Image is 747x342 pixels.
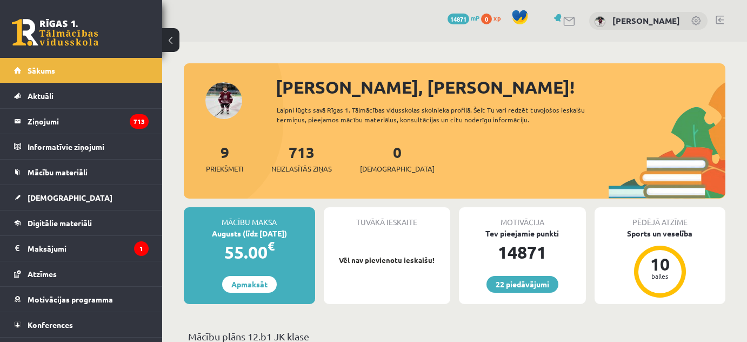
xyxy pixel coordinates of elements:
[481,14,492,24] span: 0
[329,255,445,266] p: Vēl nav pievienotu ieskaišu!
[276,74,725,100] div: [PERSON_NAME], [PERSON_NAME]!
[14,312,149,337] a: Konferences
[271,142,332,174] a: 713Neizlasītās ziņas
[595,228,726,299] a: Sports un veselība 10 balles
[471,14,479,22] span: mP
[271,163,332,174] span: Neizlasītās ziņas
[28,109,149,134] legend: Ziņojumi
[222,276,277,293] a: Apmaksāt
[481,14,506,22] a: 0 xp
[459,239,586,265] div: 14871
[459,207,586,228] div: Motivācija
[14,261,149,286] a: Atzīmes
[184,239,315,265] div: 55.00
[206,142,243,174] a: 9Priekšmeti
[28,167,88,177] span: Mācību materiāli
[277,105,602,124] div: Laipni lūgts savā Rīgas 1. Tālmācības vidusskolas skolnieka profilā. Šeit Tu vari redzēt tuvojošo...
[14,134,149,159] a: Informatīvie ziņojumi
[486,276,558,293] a: 22 piedāvājumi
[493,14,501,22] span: xp
[14,109,149,134] a: Ziņojumi713
[28,320,73,330] span: Konferences
[459,228,586,239] div: Tev pieejamie punkti
[28,269,57,279] span: Atzīmes
[28,218,92,228] span: Digitālie materiāli
[14,58,149,83] a: Sākums
[448,14,479,22] a: 14871 mP
[14,236,149,261] a: Maksājumi1
[14,185,149,210] a: [DEMOGRAPHIC_DATA]
[28,193,112,202] span: [DEMOGRAPHIC_DATA]
[644,255,676,273] div: 10
[14,83,149,108] a: Aktuāli
[595,16,605,27] img: Roberts Gasūns
[595,228,726,239] div: Sports un veselība
[28,294,113,304] span: Motivācijas programma
[448,14,469,24] span: 14871
[360,163,435,174] span: [DEMOGRAPHIC_DATA]
[595,207,726,228] div: Pēdējā atzīme
[14,287,149,312] a: Motivācijas programma
[268,238,275,254] span: €
[324,207,451,228] div: Tuvākā ieskaite
[28,91,54,101] span: Aktuāli
[206,163,243,174] span: Priekšmeti
[28,236,149,261] legend: Maksājumi
[14,211,149,235] a: Digitālie materiāli
[134,241,149,256] i: 1
[184,228,315,239] div: Augusts (līdz [DATE])
[130,114,149,129] i: 713
[14,160,149,185] a: Mācību materiāli
[644,273,676,279] div: balles
[612,15,680,26] a: [PERSON_NAME]
[28,65,55,75] span: Sākums
[184,207,315,228] div: Mācību maksa
[28,134,149,159] legend: Informatīvie ziņojumi
[360,142,435,174] a: 0[DEMOGRAPHIC_DATA]
[12,19,98,46] a: Rīgas 1. Tālmācības vidusskola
